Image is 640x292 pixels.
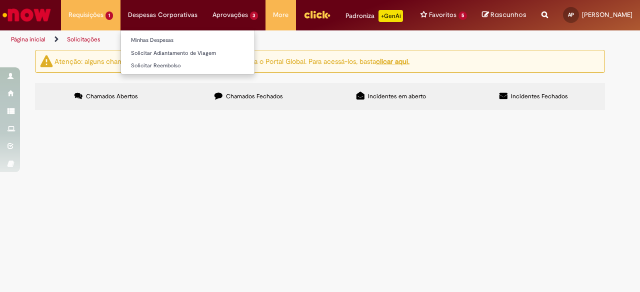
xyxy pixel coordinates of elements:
[212,10,248,20] span: Aprovações
[120,30,255,74] ul: Despesas Corporativas
[11,35,45,43] a: Página inicial
[250,11,258,20] span: 3
[378,10,403,22] p: +GenAi
[429,10,456,20] span: Favoritos
[67,35,100,43] a: Solicitações
[482,10,526,20] a: Rascunhos
[303,7,330,22] img: click_logo_yellow_360x200.png
[345,10,403,22] div: Padroniza
[128,10,197,20] span: Despesas Corporativas
[458,11,467,20] span: 5
[121,48,254,59] a: Solicitar Adiantamento de Viagem
[273,10,288,20] span: More
[511,92,568,100] span: Incidentes Fechados
[105,11,113,20] span: 1
[68,10,103,20] span: Requisições
[376,56,409,65] a: clicar aqui.
[368,92,426,100] span: Incidentes em aberto
[568,11,574,18] span: AP
[490,10,526,19] span: Rascunhos
[121,35,254,46] a: Minhas Despesas
[86,92,138,100] span: Chamados Abertos
[7,30,419,49] ul: Trilhas de página
[1,5,52,25] img: ServiceNow
[582,10,632,19] span: [PERSON_NAME]
[54,56,409,65] ng-bind-html: Atenção: alguns chamados relacionados a T.I foram migrados para o Portal Global. Para acessá-los,...
[226,92,283,100] span: Chamados Fechados
[121,60,254,71] a: Solicitar Reembolso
